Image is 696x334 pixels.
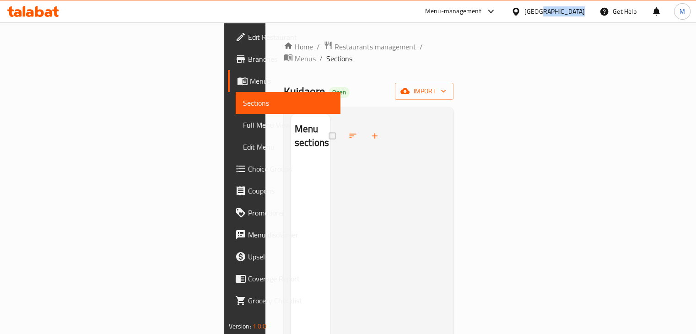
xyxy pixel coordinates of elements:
a: Restaurants management [324,41,416,53]
a: Grocery Checklist [228,290,340,312]
span: M [680,6,685,16]
a: Upsell [228,246,340,268]
span: Upsell [248,251,333,262]
a: Menu disclaimer [228,224,340,246]
span: Promotions [248,207,333,218]
span: Choice Groups [248,163,333,174]
div: [GEOGRAPHIC_DATA] [524,6,585,16]
nav: Menu sections [291,158,330,165]
a: Coverage Report [228,268,340,290]
span: Sections [243,97,333,108]
span: Coverage Report [248,273,333,284]
span: Full Menu View [243,119,333,130]
span: Grocery Checklist [248,295,333,306]
span: Branches [248,54,333,65]
span: import [402,86,446,97]
span: Version: [229,320,251,332]
div: Menu-management [425,6,481,17]
nav: breadcrumb [284,41,454,65]
span: Edit Menu [243,141,333,152]
a: Promotions [228,202,340,224]
span: Coupons [248,185,333,196]
a: Choice Groups [228,158,340,180]
button: Add section [365,126,387,146]
a: Menus [228,70,340,92]
a: Sections [236,92,340,114]
a: Coupons [228,180,340,202]
span: 1.0.0 [253,320,267,332]
span: Restaurants management [335,41,416,52]
span: Menu disclaimer [248,229,333,240]
a: Edit Menu [236,136,340,158]
li: / [420,41,423,52]
a: Full Menu View [236,114,340,136]
a: Branches [228,48,340,70]
a: Edit Restaurant [228,26,340,48]
button: import [395,83,453,100]
span: Menus [250,75,333,86]
span: Edit Restaurant [248,32,333,43]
